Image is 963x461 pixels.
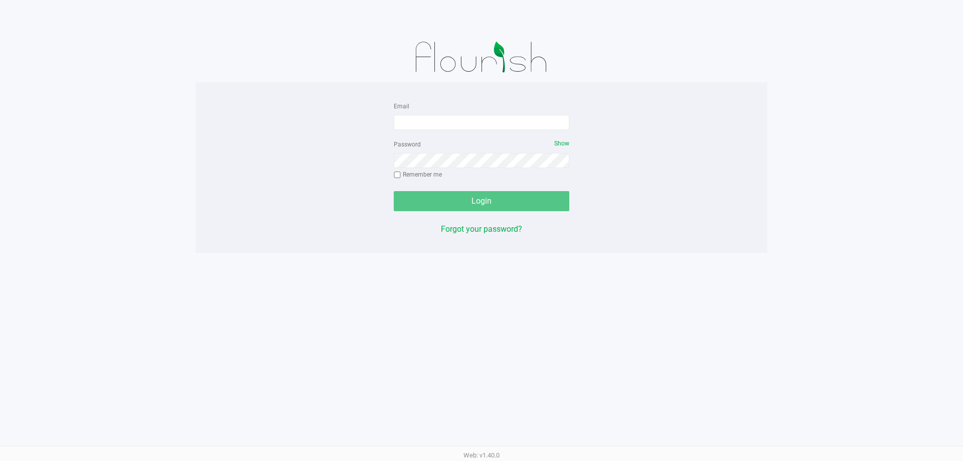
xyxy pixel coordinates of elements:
label: Password [394,140,421,149]
label: Remember me [394,170,442,179]
span: Show [554,140,569,147]
button: Forgot your password? [441,223,522,235]
label: Email [394,102,409,111]
input: Remember me [394,172,401,179]
span: Web: v1.40.0 [463,451,500,459]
